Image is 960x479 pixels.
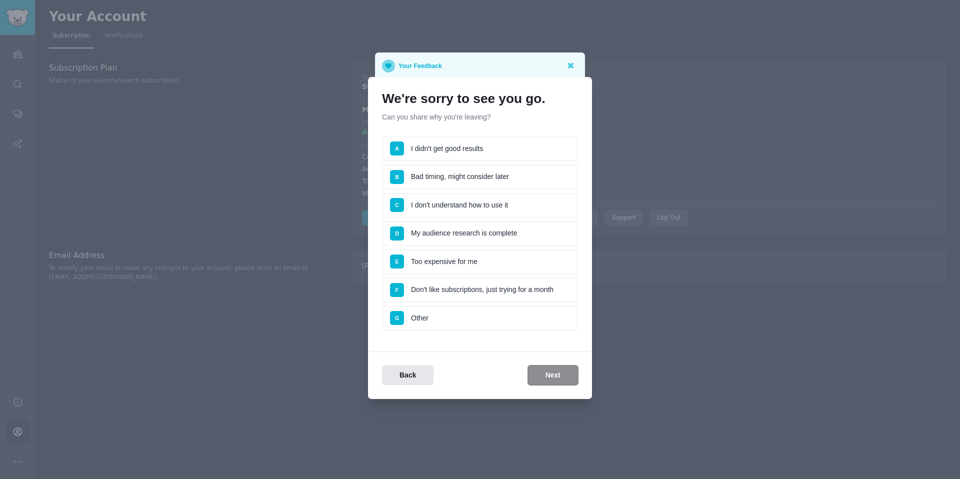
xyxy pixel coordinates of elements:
span: D [395,230,399,236]
h1: We're sorry to see you go. [382,91,578,107]
span: C [395,202,399,208]
p: Your Feedback [398,59,442,72]
button: Back [382,365,433,385]
span: F [395,287,398,293]
span: G [395,315,399,321]
p: Can you share why you're leaving? [382,112,578,122]
span: A [395,145,399,151]
span: B [395,174,399,180]
span: E [395,258,398,264]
